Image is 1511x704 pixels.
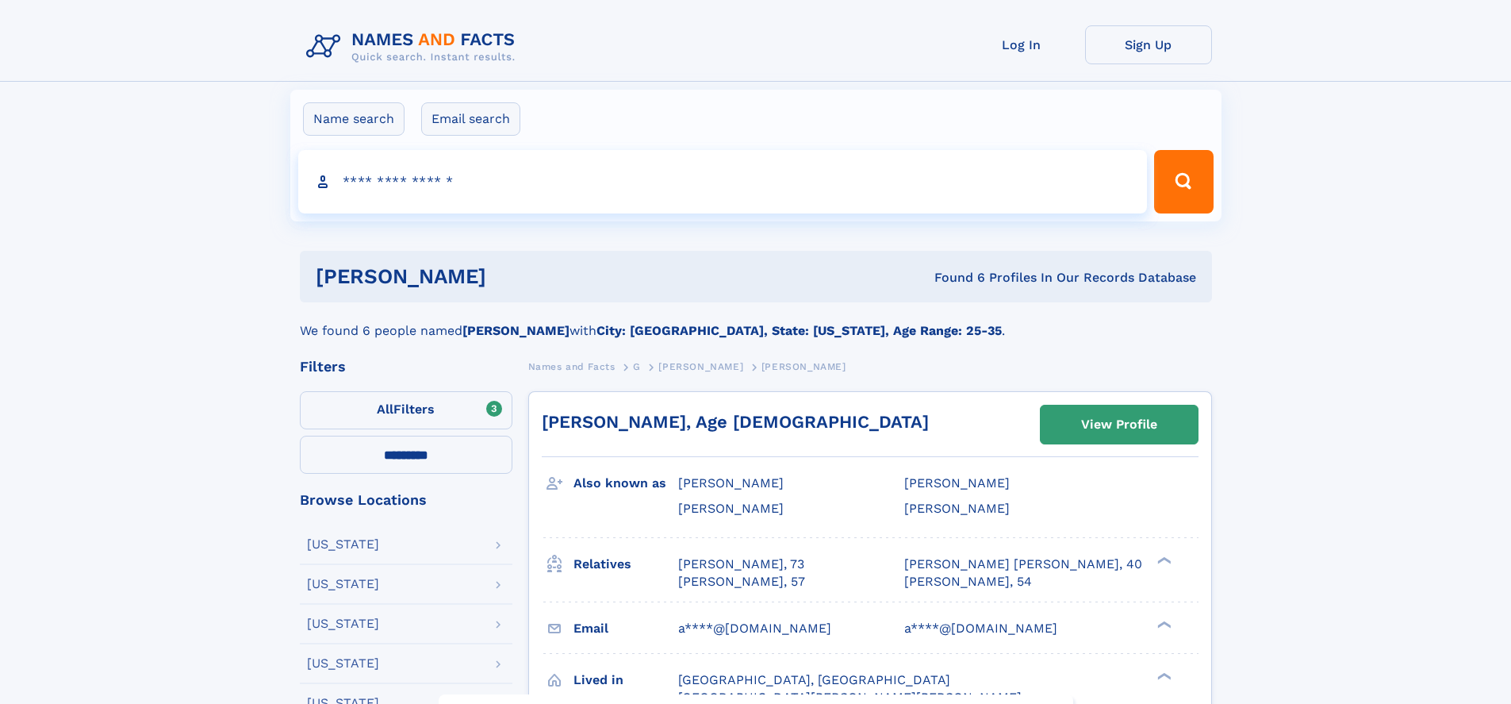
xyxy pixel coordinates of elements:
[633,356,641,376] a: G
[904,573,1032,591] a: [PERSON_NAME], 54
[678,573,805,591] a: [PERSON_NAME], 57
[300,360,512,374] div: Filters
[300,302,1212,340] div: We found 6 people named with .
[307,657,379,670] div: [US_STATE]
[542,412,929,432] a: [PERSON_NAME], Age [DEMOGRAPHIC_DATA]
[658,361,743,372] span: [PERSON_NAME]
[904,501,1010,516] span: [PERSON_NAME]
[300,391,512,429] label: Filters
[904,556,1142,573] a: [PERSON_NAME] [PERSON_NAME], 40
[1081,406,1157,443] div: View Profile
[307,538,379,551] div: [US_STATE]
[298,150,1148,214] input: search input
[1153,619,1172,629] div: ❯
[316,267,711,287] h1: [PERSON_NAME]
[573,551,678,578] h3: Relatives
[573,470,678,497] h3: Also known as
[1153,671,1172,681] div: ❯
[377,402,393,417] span: All
[1154,150,1213,214] button: Search Button
[678,501,784,516] span: [PERSON_NAME]
[1153,555,1172,565] div: ❯
[1085,25,1212,64] a: Sign Up
[421,102,520,136] label: Email search
[300,25,528,68] img: Logo Names and Facts
[958,25,1085,64] a: Log In
[678,672,950,687] span: [GEOGRAPHIC_DATA], [GEOGRAPHIC_DATA]
[300,493,512,507] div: Browse Locations
[904,475,1010,490] span: [PERSON_NAME]
[307,617,379,630] div: [US_STATE]
[528,356,616,376] a: Names and Facts
[678,475,784,490] span: [PERSON_NAME]
[462,323,570,338] b: [PERSON_NAME]
[633,361,641,372] span: G
[573,615,678,642] h3: Email
[307,578,379,591] div: [US_STATE]
[678,556,804,573] a: [PERSON_NAME], 73
[761,361,846,372] span: [PERSON_NAME]
[1041,406,1198,444] a: View Profile
[710,269,1196,287] div: Found 6 Profiles In Our Records Database
[596,323,1002,338] b: City: [GEOGRAPHIC_DATA], State: [US_STATE], Age Range: 25-35
[303,102,405,136] label: Name search
[658,356,743,376] a: [PERSON_NAME]
[573,667,678,694] h3: Lived in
